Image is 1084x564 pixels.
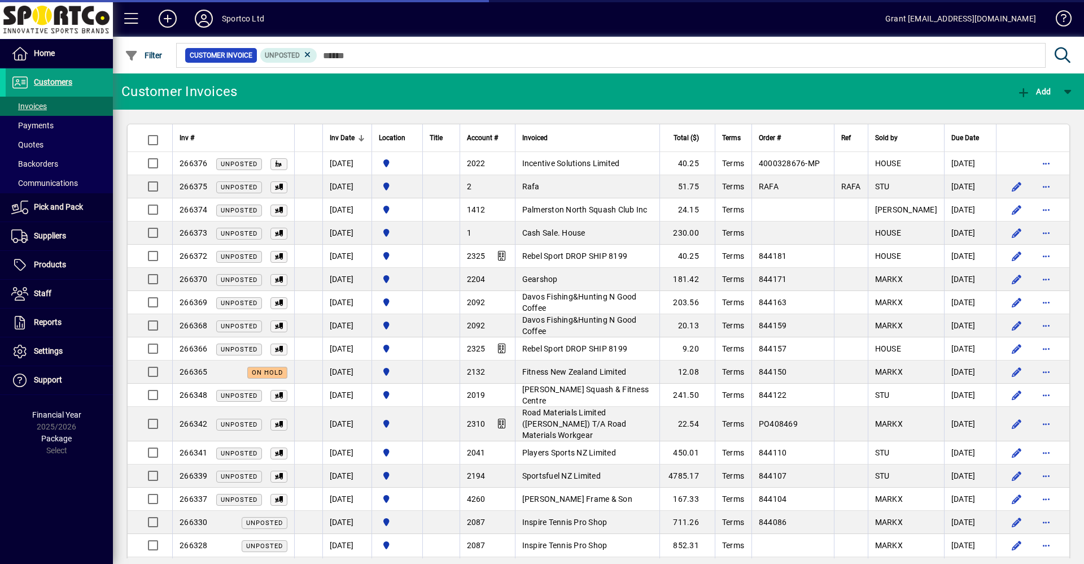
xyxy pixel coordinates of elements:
[659,175,715,198] td: 51.75
[379,250,416,262] span: Sportco Ltd Warehouse
[430,132,443,144] span: Title
[659,291,715,314] td: 203.56
[1037,340,1055,358] button: More options
[944,488,996,511] td: [DATE]
[6,173,113,193] a: Communications
[944,268,996,291] td: [DATE]
[944,291,996,314] td: [DATE]
[1037,224,1055,242] button: More options
[875,321,903,330] span: MARKX
[722,344,744,353] span: Terms
[722,518,744,527] span: Terms
[522,251,628,261] span: Rebel Sport DROP SHIP 8199
[180,367,208,376] span: 266365
[6,251,113,279] a: Products
[522,205,648,214] span: Palmerston North Squash Club Inc
[1017,87,1051,96] span: Add
[759,182,779,191] span: RAFA
[759,275,787,284] span: 844171
[875,541,903,550] span: MARKX
[11,102,47,111] span: Invoices
[944,198,996,222] td: [DATE]
[722,159,744,168] span: Terms
[122,45,165,66] button: Filter
[875,367,903,376] span: MARKX
[722,275,744,284] span: Terms
[180,251,208,261] span: 266372
[944,465,996,488] td: [DATE]
[1037,415,1055,433] button: More options
[659,407,715,441] td: 22.54
[659,534,715,557] td: 852.31
[659,511,715,534] td: 711.26
[379,273,416,285] span: Sportco Ltd Warehouse
[1008,201,1026,219] button: Edit
[722,494,744,504] span: Terms
[722,298,744,307] span: Terms
[180,518,208,527] span: 266330
[6,222,113,250] a: Suppliers
[379,493,416,505] span: Sportco Ltd Warehouse
[722,419,744,428] span: Terms
[1037,490,1055,508] button: More options
[34,346,63,355] span: Settings
[875,518,903,527] span: MARKX
[944,384,996,407] td: [DATE]
[467,518,486,527] span: 2087
[379,203,416,216] span: Sportco Ltd Warehouse
[522,132,548,144] span: Invoiced
[180,344,208,353] span: 266366
[875,275,903,284] span: MARKX
[1037,513,1055,531] button: More options
[180,159,208,168] span: 266376
[522,182,540,191] span: Rafa
[1037,316,1055,335] button: More options
[322,245,371,268] td: [DATE]
[759,321,787,330] span: 844159
[34,289,51,298] span: Staff
[875,448,890,457] span: STU
[221,230,257,237] span: Unposted
[522,367,627,376] span: Fitness New Zealand Limited
[759,132,827,144] div: Order #
[875,182,890,191] span: STU
[1037,467,1055,485] button: More options
[944,337,996,361] td: [DATE]
[467,251,486,261] span: 2325
[1008,224,1026,242] button: Edit
[1008,363,1026,381] button: Edit
[467,391,486,400] span: 2019
[722,321,744,330] span: Terms
[875,251,901,261] span: HOUSE
[875,205,937,214] span: [PERSON_NAME]
[221,253,257,261] span: Unposted
[522,518,607,527] span: Inspire Tennis Pro Shop
[322,314,371,337] td: [DATE]
[180,298,208,307] span: 266369
[467,367,486,376] span: 2132
[34,77,72,86] span: Customers
[379,470,416,482] span: Sportco Ltd Warehouse
[722,471,744,480] span: Terms
[467,159,486,168] span: 2022
[1008,513,1026,531] button: Edit
[379,157,416,170] span: Sportco Ltd Warehouse
[667,132,709,144] div: Total ($)
[6,135,113,154] a: Quotes
[522,494,632,504] span: [PERSON_NAME] Frame & Son
[875,391,890,400] span: STU
[841,132,851,144] span: Ref
[1008,340,1026,358] button: Edit
[1008,415,1026,433] button: Edit
[722,448,744,457] span: Terms
[467,494,486,504] span: 4260
[885,10,1036,28] div: Grant [EMAIL_ADDRESS][DOMAIN_NAME]
[180,132,194,144] span: Inv #
[11,159,58,168] span: Backorders
[1008,444,1026,462] button: Edit
[722,182,744,191] span: Terms
[1008,293,1026,311] button: Edit
[41,434,72,443] span: Package
[951,132,979,144] span: Due Date
[944,245,996,268] td: [DATE]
